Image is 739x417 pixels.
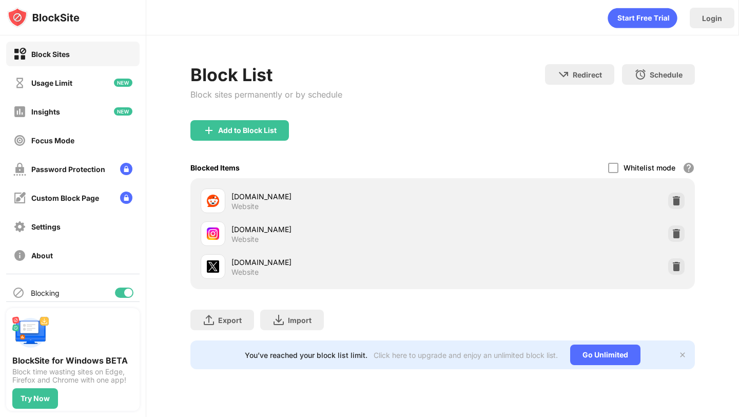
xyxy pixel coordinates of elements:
[13,192,26,204] img: customize-block-page-off.svg
[114,79,132,87] img: new-icon.svg
[114,107,132,116] img: new-icon.svg
[231,235,259,244] div: Website
[31,50,70,59] div: Block Sites
[207,228,219,240] img: favicons
[678,351,687,359] img: x-button.svg
[190,89,342,100] div: Block sites permanently or by schedule
[624,163,675,172] div: Whitelist mode
[231,224,442,235] div: [DOMAIN_NAME]
[190,64,342,85] div: Block List
[31,165,105,174] div: Password Protection
[12,287,25,299] img: blocking-icon.svg
[7,7,80,28] img: logo-blocksite.svg
[13,249,26,262] img: about-off.svg
[13,105,26,118] img: insights-off.svg
[374,351,558,359] div: Click here to upgrade and enjoy an unlimited block list.
[570,345,640,365] div: Go Unlimited
[608,8,677,28] div: animation
[120,192,132,204] img: lock-menu.svg
[13,163,26,176] img: password-protection-off.svg
[31,194,99,202] div: Custom Block Page
[218,316,242,325] div: Export
[207,260,219,273] img: favicons
[31,222,61,231] div: Settings
[702,14,722,23] div: Login
[650,70,683,79] div: Schedule
[13,220,26,233] img: settings-off.svg
[120,163,132,175] img: lock-menu.svg
[21,394,50,403] div: Try Now
[31,79,72,87] div: Usage Limit
[12,314,49,351] img: push-desktop.svg
[31,251,53,260] div: About
[207,195,219,207] img: favicons
[13,134,26,147] img: focus-off.svg
[12,355,133,366] div: BlockSite for Windows BETA
[573,70,602,79] div: Redirect
[218,126,277,135] div: Add to Block List
[13,48,26,61] img: block-on.svg
[13,77,26,89] img: time-usage-off.svg
[245,351,367,359] div: You’ve reached your block list limit.
[190,163,240,172] div: Blocked Items
[288,316,312,325] div: Import
[12,368,133,384] div: Block time wasting sites on Edge, Firefox and Chrome with one app!
[231,202,259,211] div: Website
[231,257,442,268] div: [DOMAIN_NAME]
[231,191,442,202] div: [DOMAIN_NAME]
[31,289,60,297] div: Blocking
[231,268,259,277] div: Website
[31,107,60,116] div: Insights
[31,136,74,145] div: Focus Mode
